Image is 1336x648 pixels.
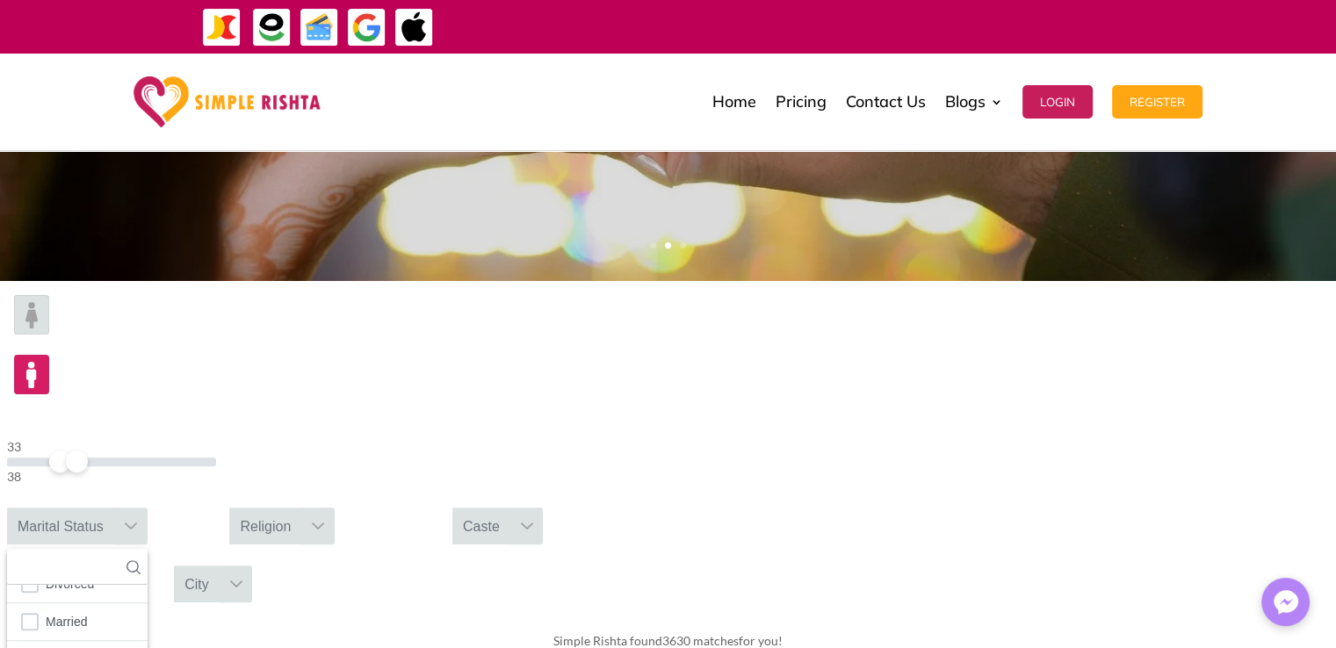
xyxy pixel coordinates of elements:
[776,58,827,146] a: Pricing
[7,508,114,544] div: Marital Status
[347,8,386,47] img: GooglePay-icon
[202,8,242,47] img: JazzCash-icon
[1112,58,1202,146] a: Register
[553,633,783,648] span: Simple Rishta found for you!
[7,466,216,487] div: 38
[300,8,339,47] img: Credit Cards
[7,603,148,641] li: Married
[229,508,301,544] div: Religion
[665,242,671,248] a: 2
[1022,58,1093,146] a: Login
[712,58,756,146] a: Home
[452,508,510,544] div: Caste
[252,8,292,47] img: EasyPaisa-icon
[46,610,87,633] span: Married
[1112,85,1202,119] button: Register
[680,242,686,248] a: 3
[1022,85,1093,119] button: Login
[662,633,739,648] span: 3630 matches
[650,242,656,248] a: 1
[174,565,220,602] div: City
[7,436,216,457] div: 33
[945,58,1003,146] a: Blogs
[1268,585,1304,620] img: Messenger
[7,565,148,603] li: Divorced
[394,8,434,47] img: ApplePay-icon
[846,58,926,146] a: Contact Us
